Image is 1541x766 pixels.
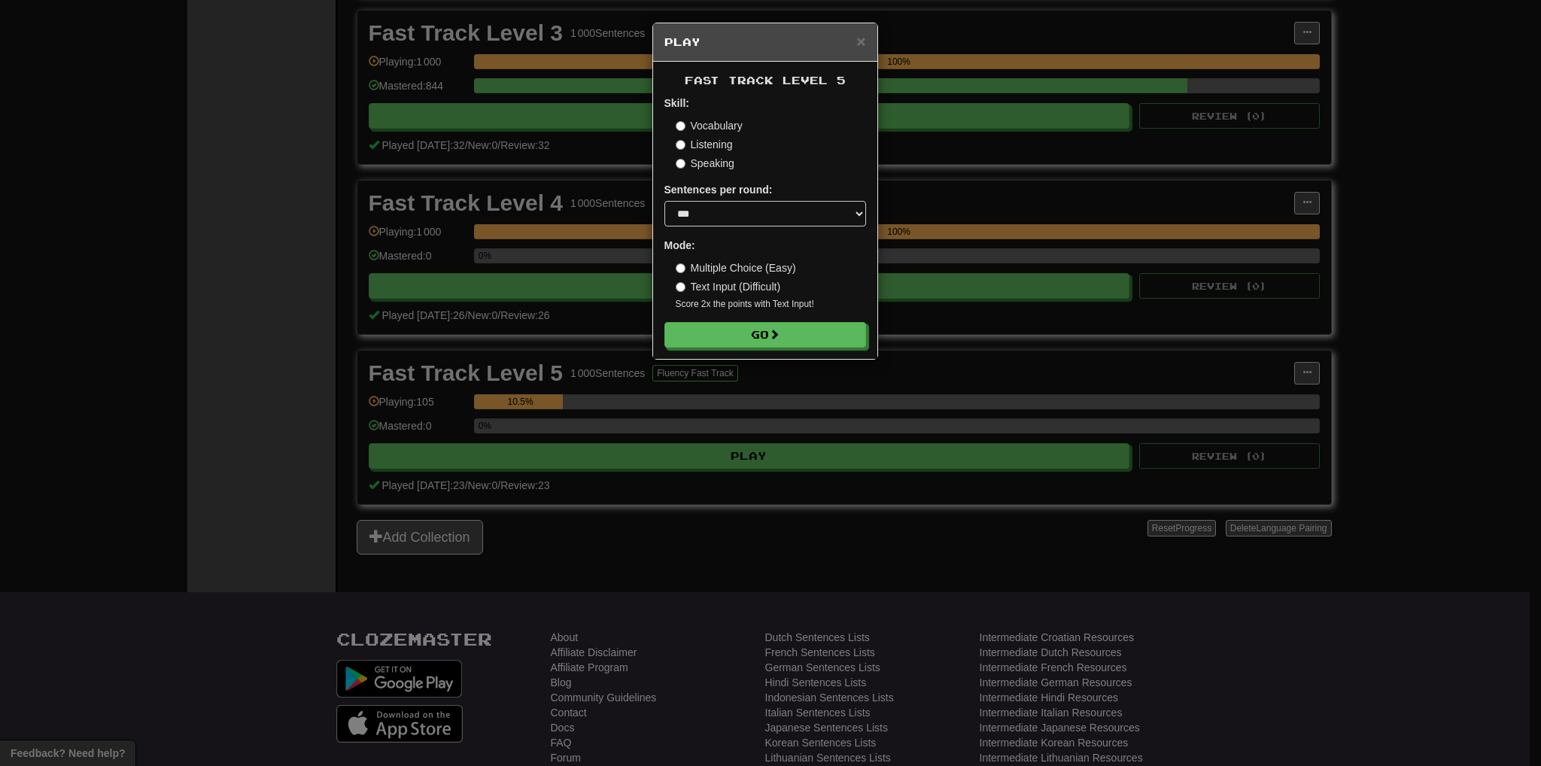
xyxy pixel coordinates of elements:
[676,118,743,133] label: Vocabulary
[676,137,733,152] label: Listening
[676,263,685,273] input: Multiple Choice (Easy)
[676,260,796,275] label: Multiple Choice (Easy)
[676,159,685,169] input: Speaking
[676,156,734,171] label: Speaking
[664,322,866,348] button: Go
[664,35,866,50] h5: Play
[856,33,865,49] button: Close
[676,279,781,294] label: Text Input (Difficult)
[685,74,846,87] span: Fast Track Level 5
[676,121,685,131] input: Vocabulary
[664,239,695,251] strong: Mode:
[676,298,866,311] small: Score 2x the points with Text Input !
[664,182,773,197] label: Sentences per round:
[676,140,685,150] input: Listening
[856,32,865,50] span: ×
[676,282,685,292] input: Text Input (Difficult)
[664,97,689,109] strong: Skill:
